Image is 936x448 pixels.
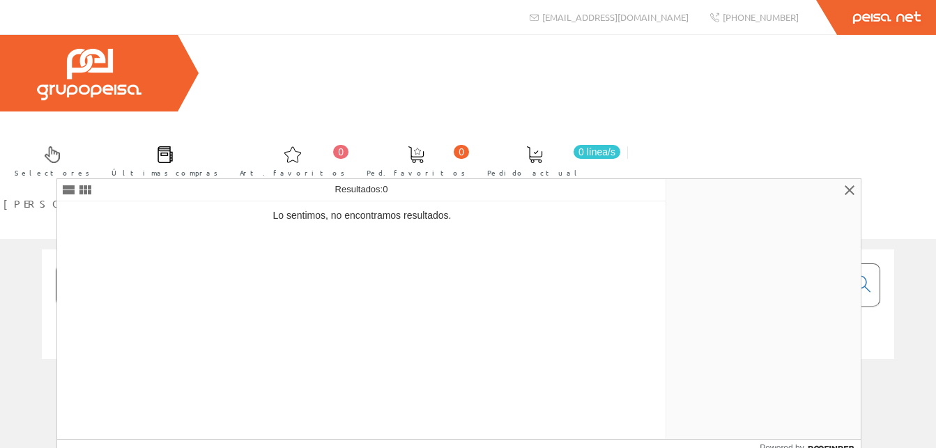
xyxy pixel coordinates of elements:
span: 0 [333,145,348,159]
a: [PERSON_NAME] [PERSON_NAME] [3,185,302,199]
span: Últimas compras [112,166,218,180]
p: Lo sentimos, no encontramos resultados. [57,202,667,230]
a: Últimas compras [98,134,225,185]
span: 0 [383,184,388,194]
span: [PERSON_NAME] [PERSON_NAME] [3,196,267,210]
span: 0 [454,145,469,159]
span: [PHONE_NUMBER] [723,11,799,23]
span: Ped. favoritos [367,166,466,180]
span: Art. favoritos [240,166,345,180]
span: Resultados: [335,184,388,194]
span: 0 línea/s [574,145,620,159]
span: Pedido actual [487,166,582,180]
span: Selectores [15,166,90,180]
a: Selectores [1,134,97,185]
span: [EMAIL_ADDRESS][DOMAIN_NAME] [542,11,689,23]
div: © Grupo Peisa [42,376,894,388]
img: Grupo Peisa [37,49,141,100]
